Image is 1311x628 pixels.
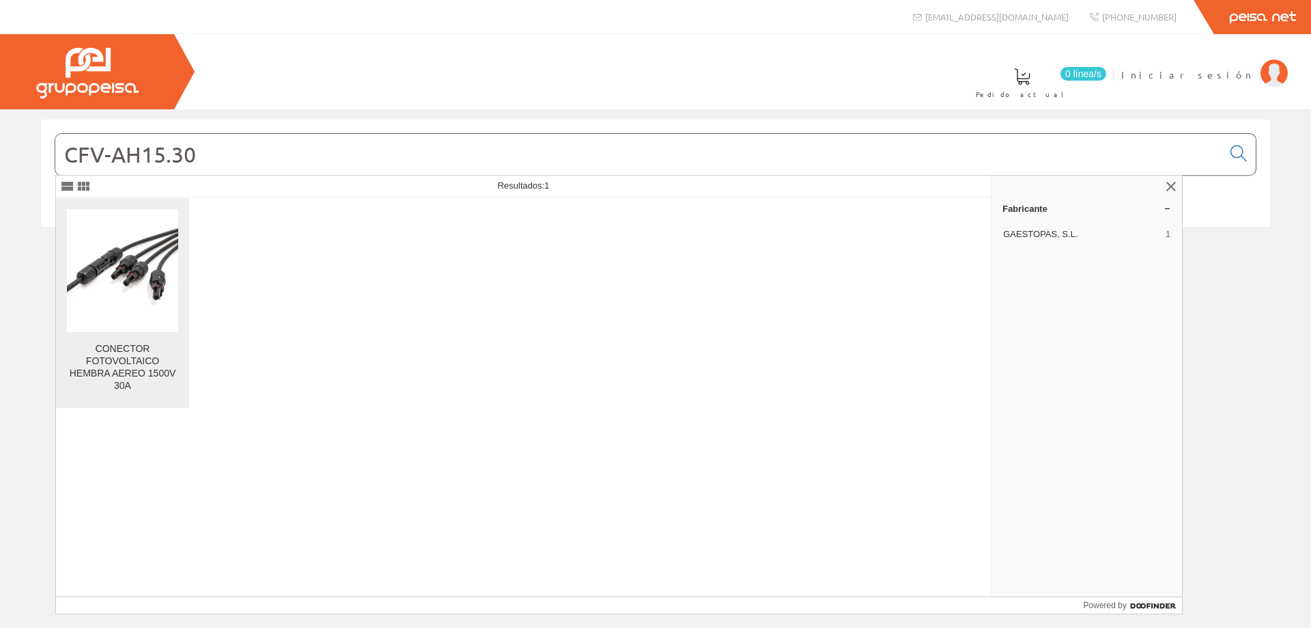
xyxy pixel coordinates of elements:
img: CONECTOR FOTOVOLTAICO HEMBRA AEREO 1500V 30A [67,215,178,326]
input: Buscar... [55,134,1222,175]
div: © Grupo Peisa [41,244,1270,256]
span: Pedido actual [976,87,1069,101]
span: 1 [1166,228,1170,241]
a: CONECTOR FOTOVOLTAICO HEMBRA AEREO 1500V 30A CONECTOR FOTOVOLTAICO HEMBRA AEREO 1500V 30A [56,198,189,408]
span: Powered by [1084,599,1127,612]
span: Iniciar sesión [1121,68,1254,81]
span: [PHONE_NUMBER] [1102,11,1176,23]
a: Fabricante [991,197,1182,219]
span: Resultados: [498,180,550,191]
span: 0 línea/s [1060,67,1106,81]
div: CONECTOR FOTOVOLTAICO HEMBRA AEREO 1500V 30A [67,343,178,392]
a: Powered by [1084,597,1183,614]
a: Iniciar sesión [1121,57,1288,70]
img: Grupo Peisa [36,48,139,98]
span: GAESTOPAS, S.L. [1003,228,1160,241]
span: 1 [544,180,549,191]
span: [EMAIL_ADDRESS][DOMAIN_NAME] [925,11,1069,23]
